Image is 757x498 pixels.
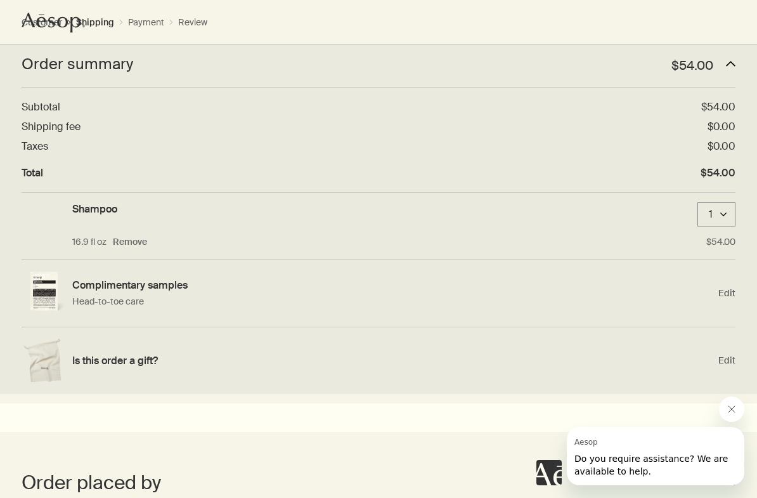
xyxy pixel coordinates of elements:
dt: Subtotal [22,100,60,114]
h4: Complimentary samples [72,278,712,292]
h2: Order placed by [22,470,716,495]
div: Order summary$54.00 [22,54,735,74]
dd: $0.00 [708,140,735,153]
button: Review [178,16,207,28]
span: Edit [718,287,735,299]
span: Edit [718,355,735,367]
dd: $54.00 [701,166,735,180]
img: Shampoo in 500 mL amber bottle, with a black pump [22,202,66,250]
dt: Taxes [22,140,48,153]
img: Gift wrap example [22,338,66,383]
div: Edit [22,260,735,327]
button: Payment [128,16,164,28]
dd: $0.00 [708,120,735,133]
div: 1 [704,208,717,221]
img: Single sample sachet [22,272,66,315]
h4: Is this order a gift? [72,354,712,367]
iframe: 無內容 [536,460,562,485]
button: Remove [113,236,147,248]
h1: Order summary [22,54,133,74]
span: $54.00 [671,57,713,74]
dt: Shipping fee [22,120,81,133]
p: 16.9 fl oz [72,236,107,248]
p: $54.00 [706,236,735,248]
div: Edit [22,327,735,394]
button: Shipping [76,16,114,28]
iframe: 來自 Aesop 的訊息 [567,427,744,485]
iframe: 關閉來自 Aesop 的訊息 [719,396,744,422]
div: Aesop 說「Do you require assistance? We are available to help.」。開啟傳訊視窗以繼續對話。 [536,396,744,485]
dd: $54.00 [701,100,735,114]
p: Head-to-toe care [72,295,712,308]
a: Shampoo [72,202,117,216]
dt: Total [22,166,43,180]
